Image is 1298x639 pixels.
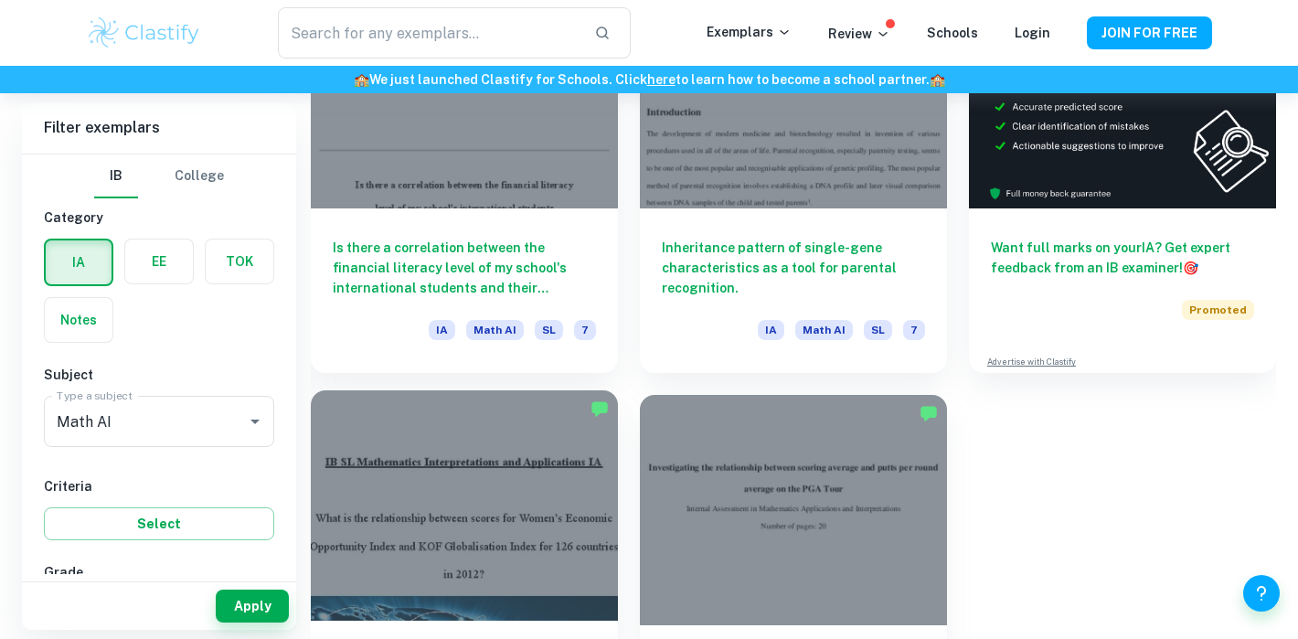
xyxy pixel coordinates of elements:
[429,320,455,340] span: IA
[574,320,596,340] span: 7
[278,7,580,59] input: Search for any exemplars...
[45,298,112,342] button: Notes
[216,590,289,623] button: Apply
[4,69,1294,90] h6: We just launched Clastify for Schools. Click to learn how to become a school partner.
[44,476,274,496] h6: Criteria
[828,24,890,44] p: Review
[94,154,224,198] div: Filter type choice
[758,320,784,340] span: IA
[662,238,925,298] h6: Inheritance pattern of single-gene characteristics as a tool for parental recognition.
[1087,16,1212,49] button: JOIN FOR FREE
[707,22,792,42] p: Exemplars
[535,320,563,340] span: SL
[44,365,274,385] h6: Subject
[175,154,224,198] button: College
[647,72,676,87] a: here
[987,356,1076,368] a: Advertise with Clastify
[1015,26,1050,40] a: Login
[125,240,193,283] button: EE
[920,404,938,422] img: Marked
[46,240,112,284] button: IA
[795,320,853,340] span: Math AI
[57,388,133,403] label: Type a subject
[333,238,596,298] h6: Is there a correlation between the financial literacy level of my school's international students...
[206,240,273,283] button: TOK
[864,320,892,340] span: SL
[44,507,274,540] button: Select
[466,320,524,340] span: Math AI
[44,562,274,582] h6: Grade
[1183,261,1198,275] span: 🎯
[1182,300,1254,320] span: Promoted
[86,15,202,51] img: Clastify logo
[44,208,274,228] h6: Category
[354,72,369,87] span: 🏫
[991,238,1254,278] h6: Want full marks on your IA ? Get expert feedback from an IB examiner!
[1243,575,1280,612] button: Help and Feedback
[22,102,296,154] h6: Filter exemplars
[242,409,268,434] button: Open
[903,320,925,340] span: 7
[927,26,978,40] a: Schools
[930,72,945,87] span: 🏫
[590,399,609,418] img: Marked
[94,154,138,198] button: IB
